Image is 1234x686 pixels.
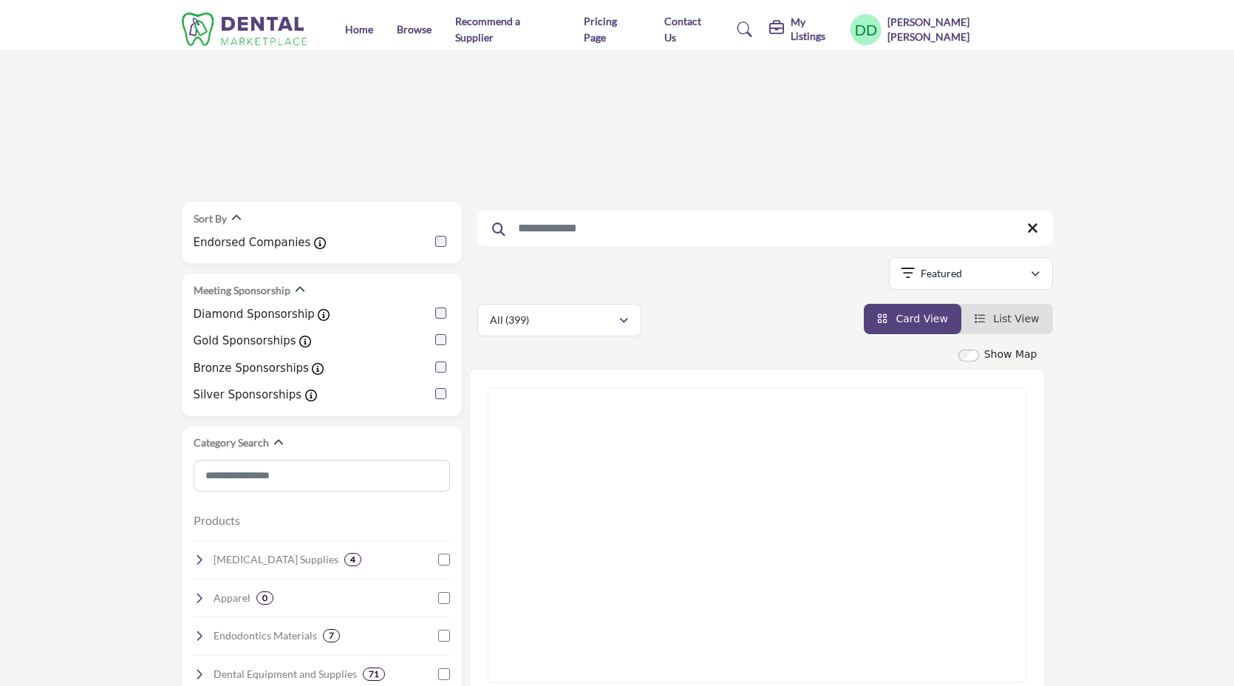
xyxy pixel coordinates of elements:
[397,23,432,35] a: Browse
[438,592,450,604] input: Select Apparel checkbox
[435,361,446,373] input: Bronze Sponsorships checkbox
[887,15,1052,44] h5: [PERSON_NAME] [PERSON_NAME]
[490,313,529,327] p: All (399)
[363,668,385,681] div: 71 Results For Dental Equipment and Supplies
[455,15,520,44] a: Recommend a Supplier
[864,304,961,334] li: Card View
[256,591,273,605] div: 0 Results For Apparel
[214,667,357,682] h4: Dental Equipment and Supplies: Essential dental chairs, lights, suction devices, and other clinic...
[194,234,311,251] label: Endorsed Companies
[584,15,617,44] a: Pricing Page
[194,512,240,529] button: Products
[791,16,842,42] h5: My Listings
[921,266,962,281] p: Featured
[182,13,315,46] img: Site Logo
[194,283,290,298] h2: Meeting Sponsorship
[438,668,450,680] input: Select Dental Equipment and Supplies checkbox
[975,313,1040,325] a: View List
[889,257,1053,290] button: Featured
[438,554,450,566] input: Select Oral Surgery Supplies checkbox
[369,669,379,679] b: 71
[664,15,701,44] a: Contact Us
[435,388,446,399] input: Silver Sponsorships checkbox
[769,16,842,42] div: My Listings
[345,23,373,35] a: Home
[850,13,882,46] button: Show hide supplier dropdown
[984,347,1037,362] label: Show Map
[435,308,446,319] input: Diamond Sponsorship checkbox
[896,313,947,325] span: Card View
[214,591,250,605] h4: Apparel: Clothing and uniforms for dental professionals.
[993,313,1039,325] span: List View
[477,211,1053,246] input: Search Keyword
[877,313,948,325] a: View Card
[435,236,446,247] input: Endorsed Companies checkbox
[194,460,450,492] input: Search Category
[477,304,641,336] button: All (399)
[214,552,338,567] h4: Oral Surgery Supplies: Instruments and materials for surgical procedures, extractions, and bone g...
[194,333,296,350] label: Gold Sponsorships
[344,553,361,566] div: 4 Results For Oral Surgery Supplies
[329,631,334,641] b: 7
[961,304,1053,334] li: List View
[194,387,302,404] label: Silver Sponsorships
[194,435,269,450] h2: Category Search
[723,18,762,41] a: Search
[438,630,450,642] input: Select Endodontics Materials checkbox
[194,360,309,377] label: Bronze Sponsorships
[194,306,315,323] label: Diamond Sponsorship
[435,334,446,345] input: Gold Sponsorships checkbox
[262,593,267,603] b: 0
[350,554,355,565] b: 4
[194,211,227,226] h2: Sort By
[214,628,317,643] h4: Endodontics Materials: Supplies for root canal treatments, including sealers, files, and obturati...
[323,629,340,642] div: 7 Results For Endodontics Materials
